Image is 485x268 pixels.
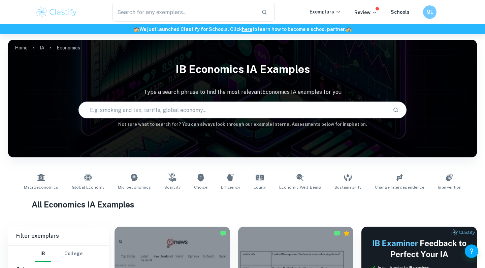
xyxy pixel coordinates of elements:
[40,43,44,52] a: IA
[57,44,80,51] p: Economics
[8,88,477,96] p: Type a search phrase to find the most relevant Economics IA examples for you
[343,230,350,237] div: Premium
[1,26,484,33] h6: We just launched Clastify for Schools. Click to learn how to become a school partner.
[346,27,352,32] span: 🏫
[8,227,109,245] h6: Filter exemplars
[254,184,266,190] span: Equity
[15,43,28,52] a: Home
[72,184,104,190] span: Global Economy
[79,101,387,119] input: E.g. smoking and tax, tariffs, global economy...
[426,8,434,16] h6: ML
[390,104,401,116] button: Search
[375,184,424,190] span: Change Interdependence
[391,9,410,15] a: Schools
[134,27,139,32] span: 🏫
[310,8,341,15] p: Exemplars
[8,59,477,80] h1: IB Economics IA examples
[465,244,478,258] button: Help and Feedback
[164,184,181,190] span: Scarcity
[35,246,51,262] button: IB
[334,184,361,190] span: Sustainability
[32,198,454,210] h1: All Economics IA Examples
[8,121,477,128] h6: Not sure what to search for? You can always look through our example Internal Assessments below f...
[220,230,227,237] img: Marked
[64,246,83,262] button: College
[221,184,240,190] span: Efficiency
[354,9,377,16] p: Review
[112,3,256,22] input: Search for any exemplars...
[438,184,461,190] span: Intervention
[35,5,78,19] img: Clastify logo
[118,184,151,190] span: Microeconomics
[423,5,437,19] button: ML
[242,27,252,32] a: here
[279,184,321,190] span: Economic Well-Being
[194,184,207,190] span: Choice
[24,184,58,190] span: Macroeconomics
[334,230,341,237] img: Marked
[35,246,83,262] div: Filter type choice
